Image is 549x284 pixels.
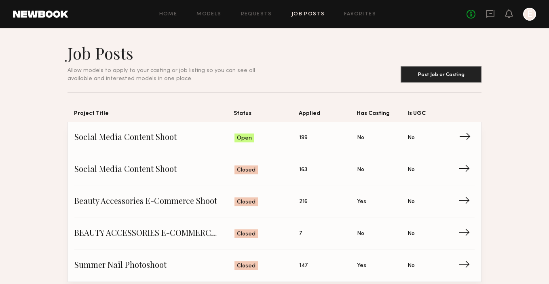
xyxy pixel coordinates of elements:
a: Favorites [344,12,376,17]
span: Closed [237,262,255,270]
span: Closed [237,198,255,206]
span: Is UGC [408,109,458,122]
span: Social Media Content Shoot [74,132,234,144]
a: BEAUTY ACCESSORIES E-COMMERCE SHOOTClosed7NoNo→ [74,218,475,250]
span: No [357,165,364,174]
h1: Job Posts [68,43,274,63]
span: Summer Nail Photoshoot [74,260,234,272]
a: Social Media Content ShootClosed163NoNo→ [74,154,475,186]
span: Yes [357,261,366,270]
span: Has Casting [357,109,408,122]
span: 147 [299,261,308,270]
span: Closed [237,230,255,238]
span: Social Media Content Shoot [74,164,234,176]
span: → [459,132,475,144]
span: Allow models to apply to your casting or job listing so you can see all available and interested ... [68,68,255,81]
span: 199 [299,134,308,142]
span: No [408,229,415,238]
span: No [408,261,415,270]
span: → [458,196,475,208]
span: 216 [299,197,308,206]
span: → [458,260,475,272]
span: BEAUTY ACCESSORIES E-COMMERCE SHOOT [74,228,234,240]
span: Yes [357,197,366,206]
span: 163 [299,165,307,174]
a: Social Media Content ShootOpen199NoNo→ [74,122,475,154]
span: Open [237,134,252,142]
span: → [458,164,475,176]
a: Home [159,12,177,17]
span: Status [234,109,299,122]
span: Project Title [74,109,234,122]
a: Requests [241,12,272,17]
span: No [357,229,364,238]
span: No [357,134,364,142]
span: → [458,228,475,240]
span: Beauty Accessories E-Commerce Shoot [74,196,234,208]
span: No [408,197,415,206]
span: No [408,134,415,142]
a: Beauty Accessories E-Commerce ShootClosed216YesNo→ [74,186,475,218]
a: Job Posts [291,12,325,17]
span: No [408,165,415,174]
span: Closed [237,166,255,174]
a: Models [196,12,221,17]
a: Summer Nail PhotoshootClosed147YesNo→ [74,250,475,282]
span: Applied [299,109,357,122]
button: Post Job or Casting [401,66,481,83]
span: 7 [299,229,302,238]
a: E [523,8,536,21]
